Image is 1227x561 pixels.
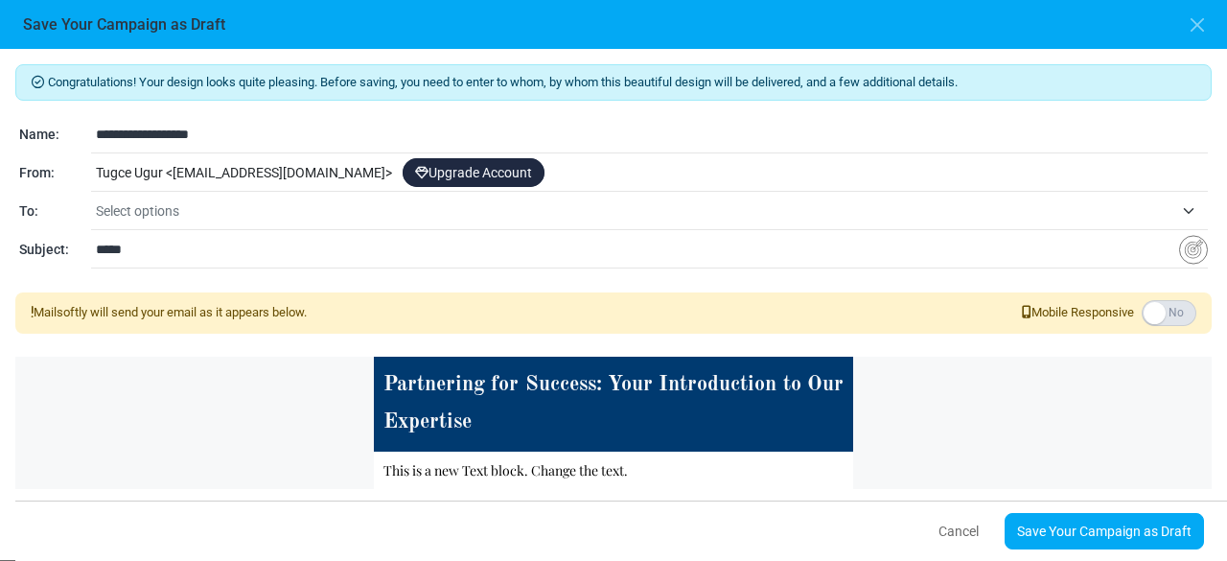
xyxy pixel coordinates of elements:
[383,461,844,480] p: This is a new Text block. Change the text.
[19,240,91,260] div: Subject:
[23,15,225,34] h6: Save Your Campaign as Draft
[383,374,844,433] span: Partnering for Success: Your Introduction to Our Expertise
[403,158,544,187] a: Upgrade Account
[19,163,91,183] div: From:
[1179,235,1208,265] img: Insert Variable
[1005,513,1204,549] a: Save Your Campaign as Draft
[96,194,1208,228] span: Select options
[91,155,1208,192] div: Tugce Ugur < [EMAIL_ADDRESS][DOMAIN_NAME] >
[19,125,91,145] div: Name:
[31,303,307,322] div: Mailsoftly will send your email as it appears below.
[15,64,1212,101] div: Congratulations! Your design looks quite pleasing. Before saving, you need to enter to whom, by w...
[19,201,91,222] div: To:
[96,199,1173,222] span: Select options
[1022,303,1134,322] span: Mobile Responsive
[96,203,179,219] span: Select options
[922,511,995,551] button: Cancel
